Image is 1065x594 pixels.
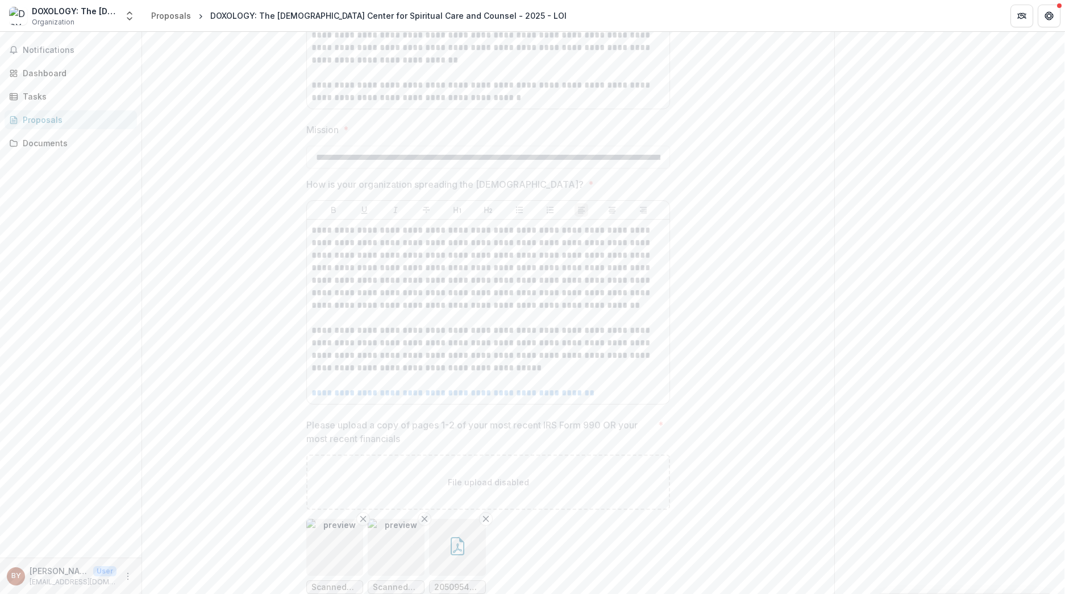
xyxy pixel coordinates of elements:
[479,512,493,526] button: Remove File
[575,203,588,217] button: Align Left
[543,203,557,217] button: Ordered List
[147,7,571,24] nav: breadcrumb
[23,137,128,149] div: Documents
[306,418,654,445] p: Please upload a copy of pages 1-2 of your most recent IRS Form 990 OR your most recent financials
[5,64,137,82] a: Dashboard
[327,203,340,217] button: Bold
[93,566,117,576] p: User
[605,203,619,217] button: Align Center
[23,67,128,79] div: Dashboard
[151,10,191,22] div: Proposals
[147,7,195,24] a: Proposals
[306,519,363,576] img: preview
[419,203,433,217] button: Strike
[210,10,567,22] div: DOXOLOGY: The [DEMOGRAPHIC_DATA] Center for Spiritual Care and Counsel - 2025 - LOI
[429,519,486,594] div: Remove File205095486_2023_202443169349302959_990.pdf
[11,572,21,580] div: Beverly Yahnke
[357,203,371,217] button: Underline
[451,203,464,217] button: Heading 1
[30,577,117,587] p: [EMAIL_ADDRESS][DOMAIN_NAME]
[481,203,495,217] button: Heading 2
[434,583,481,592] span: 205095486_2023_202443169349302959_990.pdf
[306,178,584,191] p: How is your organization spreading the [DEMOGRAPHIC_DATA]?
[306,519,363,594] div: Remove FilepreviewScanned Image.tif
[418,512,431,526] button: Remove File
[368,519,425,594] div: Remove FilepreviewScanned Image 1.tif
[1038,5,1060,27] button: Get Help
[5,41,137,59] button: Notifications
[1010,5,1033,27] button: Partners
[368,519,425,576] img: preview
[9,7,27,25] img: DOXOLOGY: The Lutheran Center for Spiritual Care and Counsel
[448,476,529,488] p: File upload disabled
[389,203,402,217] button: Italicize
[373,583,419,592] span: Scanned Image 1.tif
[5,87,137,106] a: Tasks
[30,565,89,577] p: [PERSON_NAME]
[513,203,526,217] button: Bullet List
[23,114,128,126] div: Proposals
[5,110,137,129] a: Proposals
[32,5,117,17] div: DOXOLOGY: The [DEMOGRAPHIC_DATA] Center for Spiritual Care and Counsel
[356,512,370,526] button: Remove File
[121,570,135,583] button: More
[311,583,358,592] span: Scanned Image.tif
[32,17,74,27] span: Organization
[122,5,138,27] button: Open entity switcher
[636,203,650,217] button: Align Right
[23,90,128,102] div: Tasks
[306,123,339,137] p: Mission
[23,46,132,55] span: Notifications
[5,134,137,152] a: Documents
